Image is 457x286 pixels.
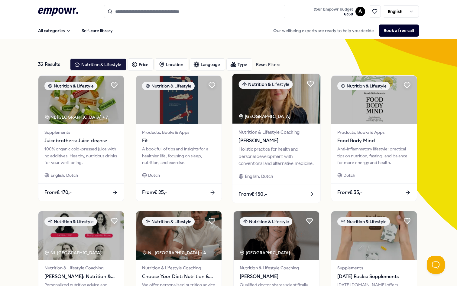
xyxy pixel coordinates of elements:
span: € 350 [313,12,353,17]
div: Nutrition & Lifestyle [337,82,390,90]
button: Book a free call [379,25,419,37]
span: From € 25,- [142,189,167,196]
span: [PERSON_NAME] [238,137,314,145]
span: Your Empowr budget [313,7,353,12]
button: Location [155,58,188,71]
img: package image [232,74,320,124]
a: package imageNutrition & LifestyleProducts, Books & AppsFitA book full of tips and insights for a... [136,75,222,201]
img: package image [136,211,222,260]
button: Price [128,58,154,71]
button: Your Empowr budget€350 [312,6,354,18]
div: Nutrition & Lifestyle [142,217,195,226]
span: Nutrition & Lifestyle Coaching [240,265,313,271]
span: Choose Your Diet: Nutrition & Dietetics [142,273,216,281]
a: package imageNutrition & Lifestyle[GEOGRAPHIC_DATA] Nutrition & Lifestyle Coaching[PERSON_NAME]Ho... [232,74,321,203]
a: package imageNutrition & LifestyleProducts, Books & AppsFood Body MindAnti-inflammatory lifestyle... [331,75,417,201]
span: Nutrition & Lifestyle Coaching [238,129,314,136]
button: All categories [33,25,76,37]
img: package image [38,211,124,260]
div: Nutrition & Lifestyle [142,82,195,90]
div: [GEOGRAPHIC_DATA] [238,113,291,120]
div: Nutrition & Lifestyle [44,82,97,90]
span: Products, Books & Apps [337,129,411,136]
button: Language [190,58,225,71]
button: Type [226,58,252,71]
img: package image [136,76,222,124]
a: Self-care library [77,25,118,37]
span: Dutch [148,172,160,179]
iframe: Help Scout Beacon - Open [427,256,445,274]
div: Holistic practice for health and personal development with conventional and alternative medicine. [238,146,314,167]
div: 100% organic cold-pressed juice with no additives. Healthy, nutritious drinks for your well-being. [44,146,118,166]
div: NL [GEOGRAPHIC_DATA] [44,249,102,256]
span: English, Dutch [245,173,273,180]
span: Juicebrothers: Juice cleanse [44,137,118,145]
button: Nutrition & Lifestyle [70,58,126,71]
span: Fit [142,137,216,145]
span: [PERSON_NAME]: Nutrition & Dietetics [44,273,118,281]
img: package image [234,211,319,260]
span: [DATE] Rocks: Supplements [337,273,411,281]
img: package image [38,76,124,124]
a: package imageNutrition & LifestyleNL [GEOGRAPHIC_DATA] + 7SupplementsJuicebrothers: Juice cleanse... [38,75,124,201]
input: Search for products, categories or subcategories [104,5,285,18]
span: From € 170,- [44,189,72,196]
div: Nutrition & Lifestyle [238,80,293,89]
span: Food Body Mind [337,137,411,145]
span: Supplements [337,265,411,271]
img: package image [331,211,417,260]
span: From € 35,- [337,189,362,196]
span: Products, Books & Apps [142,129,216,136]
div: 32 Results [38,58,65,71]
span: Nutrition & Lifestyle Coaching [44,265,118,271]
div: NL [GEOGRAPHIC_DATA] + 4 [142,249,206,256]
span: From € 150,- [238,190,267,198]
div: Nutrition & Lifestyle [240,217,292,226]
div: Nutrition & Lifestyle [44,217,97,226]
nav: Main [33,25,118,37]
span: Supplements [44,129,118,136]
button: A [355,7,365,16]
span: [PERSON_NAME] [240,273,313,281]
span: English, Dutch [50,172,78,179]
div: Nutrition & Lifestyle [337,217,390,226]
div: Reset Filters [256,61,280,68]
img: package image [331,76,417,124]
div: Anti-inflammatory lifestyle: practical tips on nutrition, fasting, and balance for more energy an... [337,146,411,166]
span: Dutch [343,172,355,179]
div: Our wellbeing experts are ready to help you decide [268,25,419,37]
div: [GEOGRAPHIC_DATA] [240,249,291,256]
a: Your Empowr budget€350 [311,5,355,18]
div: A book full of tips and insights for a healthier life, focusing on sleep, nutrition, and exercise. [142,146,216,166]
div: NL [GEOGRAPHIC_DATA] + 7 [44,114,108,120]
span: Nutrition & Lifestyle Coaching [142,265,216,271]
